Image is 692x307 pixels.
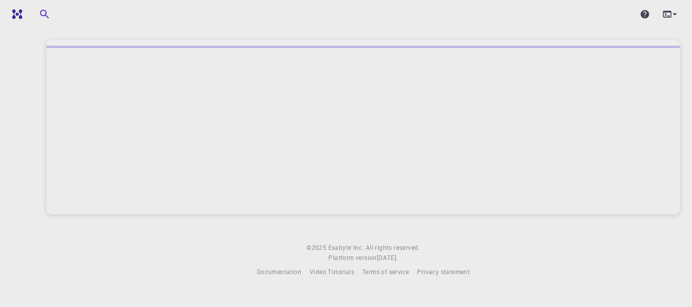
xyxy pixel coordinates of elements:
[257,268,301,276] span: Documentation
[306,243,328,253] span: © 2025
[362,267,409,277] a: Terms of service
[362,268,409,276] span: Terms of service
[417,267,470,277] a: Privacy statement
[328,243,364,253] a: Exabyte Inc.
[366,243,420,253] span: All rights reserved.
[328,243,364,251] span: Exabyte Inc.
[377,253,398,261] span: [DATE] .
[257,267,301,277] a: Documentation
[328,253,376,263] span: Platform version
[8,9,22,19] img: logo
[310,267,354,277] a: Video Tutorials
[377,253,398,263] a: [DATE].
[310,268,354,276] span: Video Tutorials
[417,268,470,276] span: Privacy statement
